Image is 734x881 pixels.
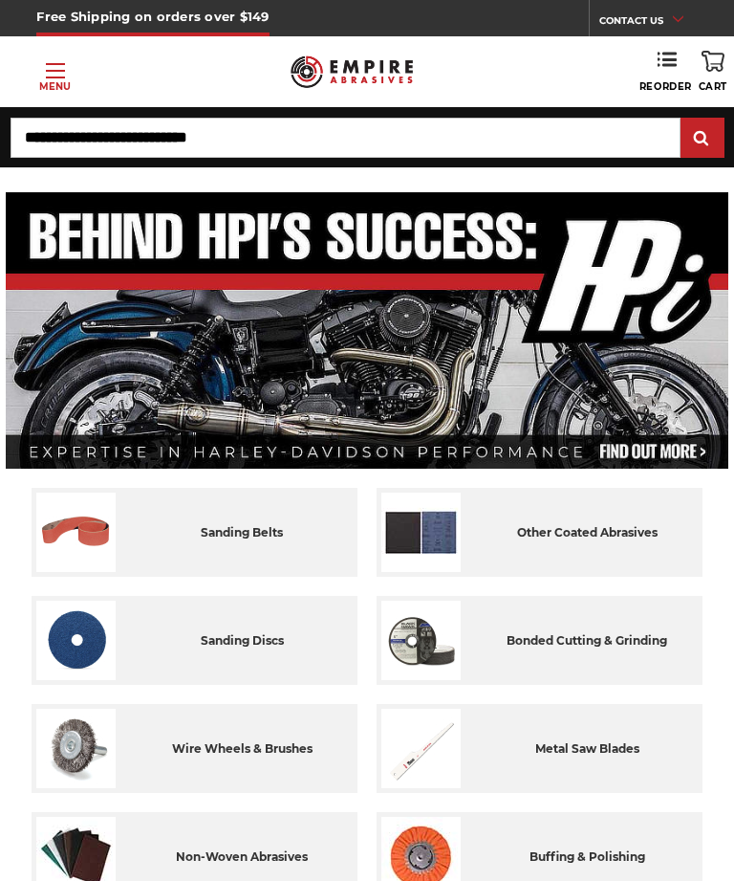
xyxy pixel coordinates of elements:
[699,51,727,93] a: Cart
[291,48,413,96] img: Empire Abrasives
[699,80,727,93] span: Cart
[131,709,353,788] div: wire wheels & brushes
[683,120,722,158] input: Submit
[36,493,116,572] img: Sanding Belts
[36,709,116,788] img: Wire Wheels & Brushes
[381,709,461,788] img: Metal Saw Blades
[6,192,729,469] img: Banner for an interview featuring Horsepower Inc who makes Harley performance upgrades featured o...
[639,51,692,93] a: Reorder
[381,493,461,572] img: Other Coated Abrasives
[476,709,698,788] div: metal saw blades
[599,10,698,36] a: CONTACT US
[36,601,116,680] img: Sanding Discs
[131,493,353,572] div: sanding belts
[381,601,461,680] img: Bonded Cutting & Grinding
[476,601,698,680] div: bonded cutting & grinding
[39,79,71,94] p: Menu
[639,80,692,93] span: Reorder
[131,601,353,680] div: sanding discs
[476,493,698,572] div: other coated abrasives
[46,70,65,72] span: Toggle menu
